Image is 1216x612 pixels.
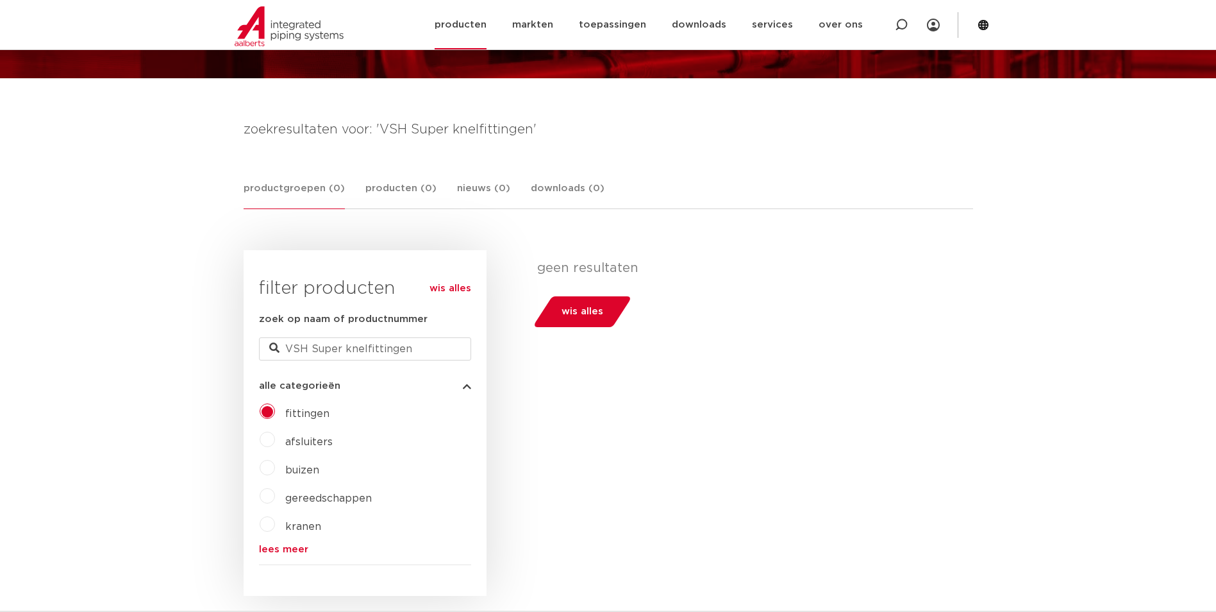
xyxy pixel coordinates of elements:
[457,181,510,208] a: nieuws (0)
[259,381,340,391] span: alle categorieën
[259,276,471,302] h3: filter producten
[562,302,603,322] span: wis alles
[259,337,471,361] input: zoeken
[285,522,321,532] a: kranen
[365,181,437,208] a: producten (0)
[537,260,963,276] p: geen resultaten
[244,181,345,209] a: productgroepen (0)
[429,281,471,296] a: wis alles
[285,493,372,504] a: gereedschappen
[285,437,333,447] a: afsluiters
[259,545,471,554] a: lees meer
[244,119,973,140] h4: zoekresultaten voor: 'VSH Super knelfittingen'
[259,381,471,391] button: alle categorieën
[285,465,319,475] a: buizen
[531,181,604,208] a: downloads (0)
[259,312,428,327] label: zoek op naam of productnummer
[285,409,329,419] a: fittingen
